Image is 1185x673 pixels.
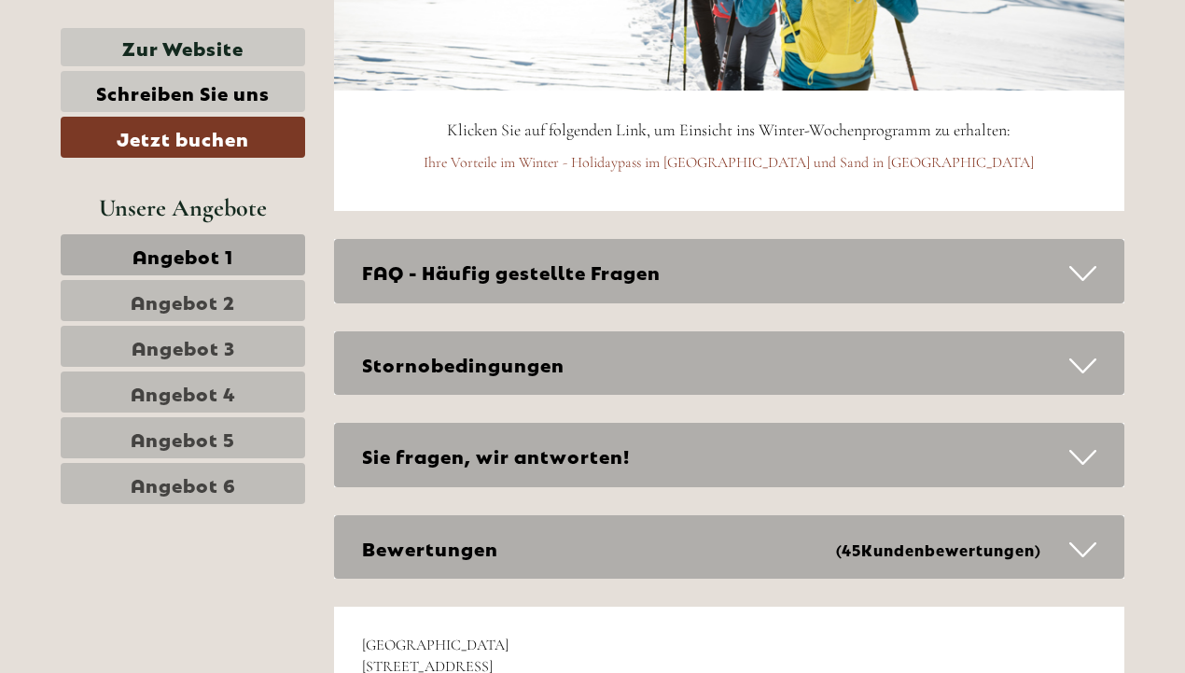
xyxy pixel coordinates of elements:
div: Stornobedingungen [334,331,1125,396]
div: FAQ - Häufig gestellte Fragen [334,239,1125,303]
a: Zur Website [61,28,305,66]
a: Jetzt buchen [61,117,305,158]
span: Angebot 4 [131,379,236,405]
a: Ihre Vorteile im Winter - Holidaypass im [GEOGRAPHIC_DATA] und Sand in [GEOGRAPHIC_DATA] [424,153,1034,172]
div: Bewertungen [334,515,1125,580]
span: Angebot 3 [132,333,235,359]
span: Angebot 2 [131,287,235,314]
div: Unsere Angebote [61,190,305,225]
div: Sie fragen, wir antworten! [334,423,1125,487]
small: (45 ) [836,539,1041,560]
span: Angebot 1 [132,242,233,268]
span: Kundenbewertungen [861,539,1035,560]
span: Angebot 5 [131,425,235,451]
span: Klicken Sie auf folgenden Link, um Einsicht ins Winter-Wochenprogramm zu erhalten: [447,119,1011,140]
span: Angebot 6 [131,470,236,497]
a: Schreiben Sie uns [61,71,305,112]
span: [GEOGRAPHIC_DATA] [362,636,509,654]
